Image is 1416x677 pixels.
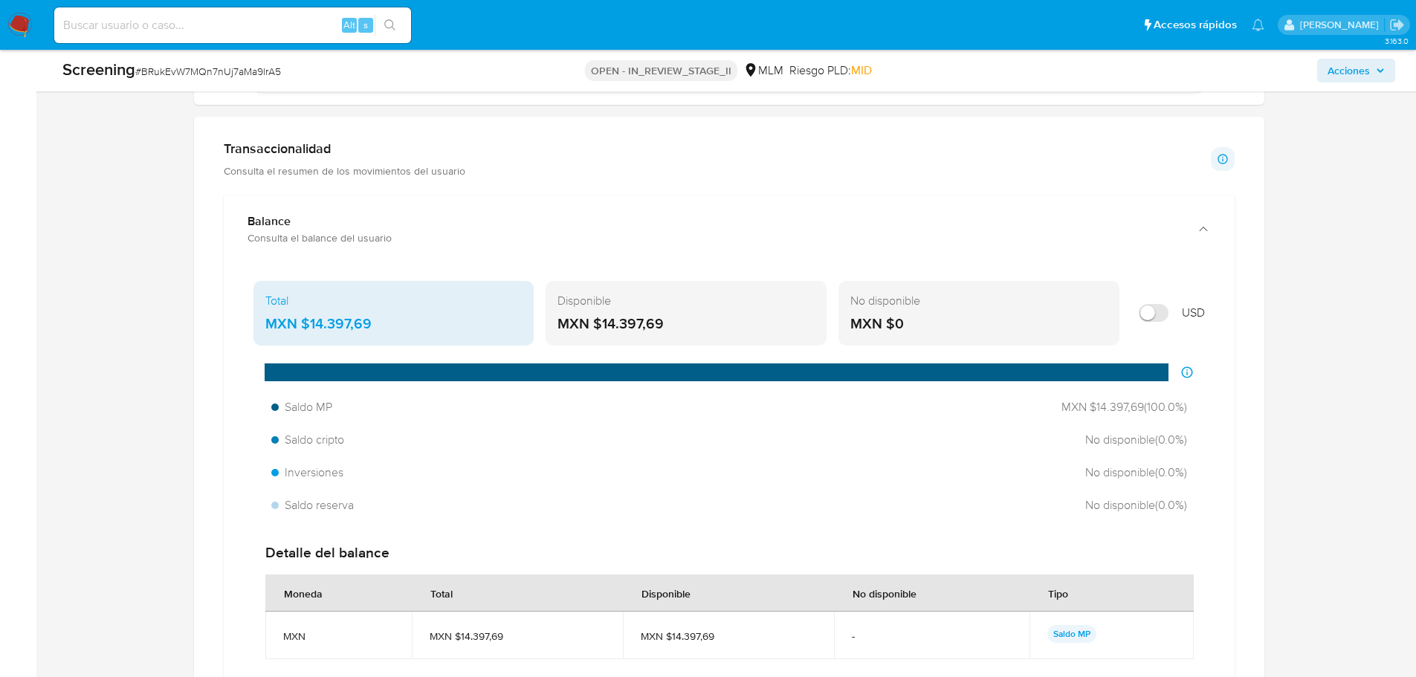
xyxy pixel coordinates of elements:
[375,15,405,36] button: search-icon
[585,60,737,81] p: OPEN - IN_REVIEW_STAGE_II
[363,18,368,32] span: s
[1389,17,1405,33] a: Salir
[789,62,872,79] span: Riesgo PLD:
[1328,59,1370,82] span: Acciones
[1252,19,1264,31] a: Notificaciones
[1154,17,1237,33] span: Accesos rápidos
[851,62,872,79] span: MID
[1385,35,1409,47] span: 3.163.0
[54,16,411,35] input: Buscar usuario o caso...
[135,64,281,79] span: # BRukEvW7MQn7nUj7aMa9lrA5
[343,18,355,32] span: Alt
[1317,59,1395,82] button: Acciones
[1300,18,1384,32] p: nicolas.tyrkiel@mercadolibre.com
[743,62,783,79] div: MLM
[62,57,135,81] b: Screening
